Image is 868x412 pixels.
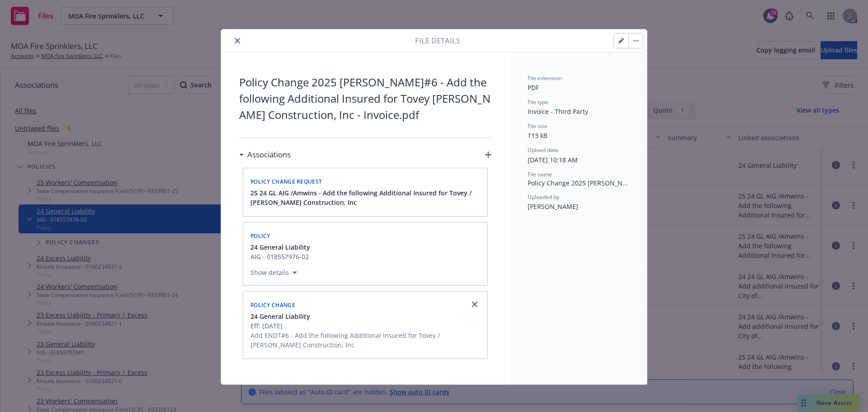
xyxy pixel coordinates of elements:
[250,301,295,309] span: Policy change
[528,170,552,178] span: File name
[250,312,310,321] span: 24 General Liability
[528,122,547,130] span: File size
[528,156,578,164] span: [DATE] 10:18 AM
[528,107,588,116] span: Invoice - Third Party
[528,98,548,106] span: File type
[239,74,491,123] span: Policy Change 2025 [PERSON_NAME]#6 - Add the following Additional Insured for Tovey [PERSON_NAME]...
[239,149,291,161] div: Associations
[469,299,480,310] a: close
[250,232,270,240] span: Policy
[250,178,322,185] span: Policy change request
[250,331,482,350] div: Add ENDT#6 - Add the following Additional Insured for Tovey / [PERSON_NAME] Construction, Inc
[247,149,291,161] h3: Associations
[528,193,559,201] span: Uploaded by
[250,312,482,321] button: 24 General Liability
[250,252,310,261] div: AIG - 018557976-02
[247,267,301,278] button: Show details
[528,202,578,211] span: [PERSON_NAME]
[250,188,482,207] button: 25 24 GL AIG /Amwins - Add the following Additional Insured for Tovey / [PERSON_NAME] Constructio...
[250,242,310,252] button: 24 General Liability
[528,146,558,154] span: Upload date
[528,131,547,140] span: 113 kB
[528,83,539,92] span: PDF
[528,178,629,188] span: Policy Change 2025 [PERSON_NAME]#6 - Add the following Additional Insured for Tovey [PERSON_NAME]...
[232,35,243,46] button: close
[250,321,482,331] div: Eff: [DATE]
[528,74,562,82] span: File extension
[415,35,460,46] span: File details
